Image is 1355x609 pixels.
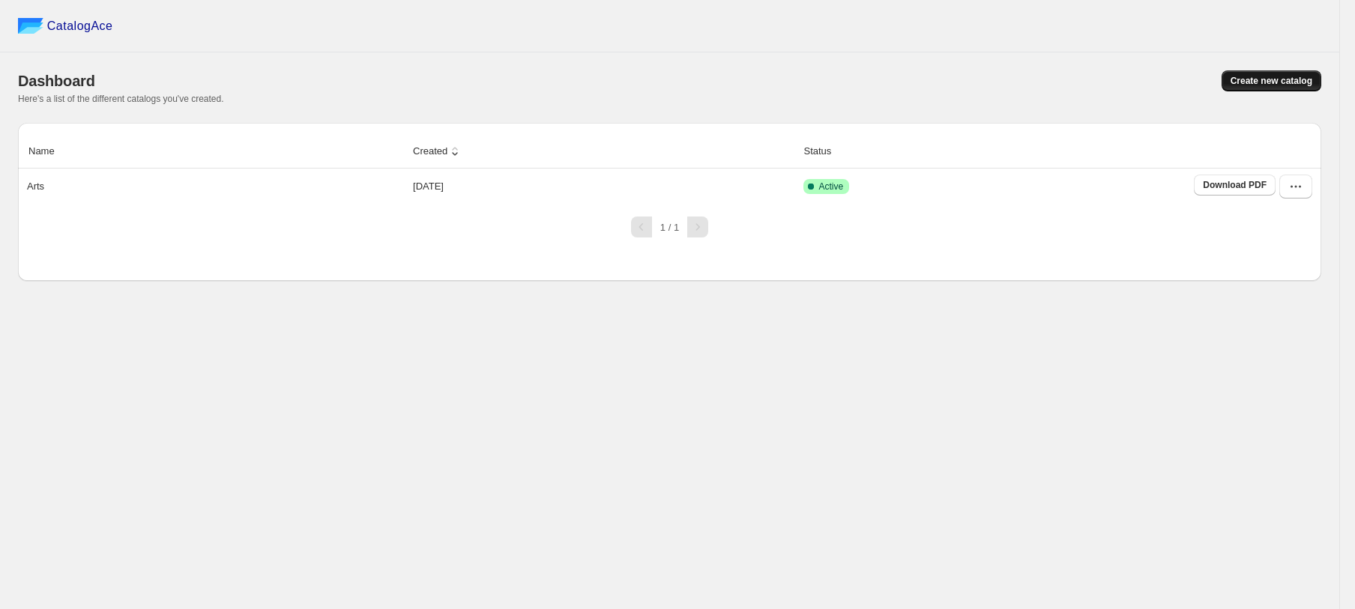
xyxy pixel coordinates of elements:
[1203,179,1267,191] span: Download PDF
[47,19,113,34] span: CatalogAce
[18,73,95,89] span: Dashboard
[1222,70,1321,91] button: Create new catalog
[818,181,843,193] span: Active
[660,222,679,233] span: 1 / 1
[411,137,465,166] button: Created
[1194,175,1276,196] a: Download PDF
[26,137,72,166] button: Name
[408,169,799,204] td: [DATE]
[1231,75,1312,87] span: Create new catalog
[801,137,848,166] button: Status
[18,94,224,104] span: Here's a list of the different catalogs you've created.
[18,18,43,34] img: catalog ace
[27,179,44,194] p: Arts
